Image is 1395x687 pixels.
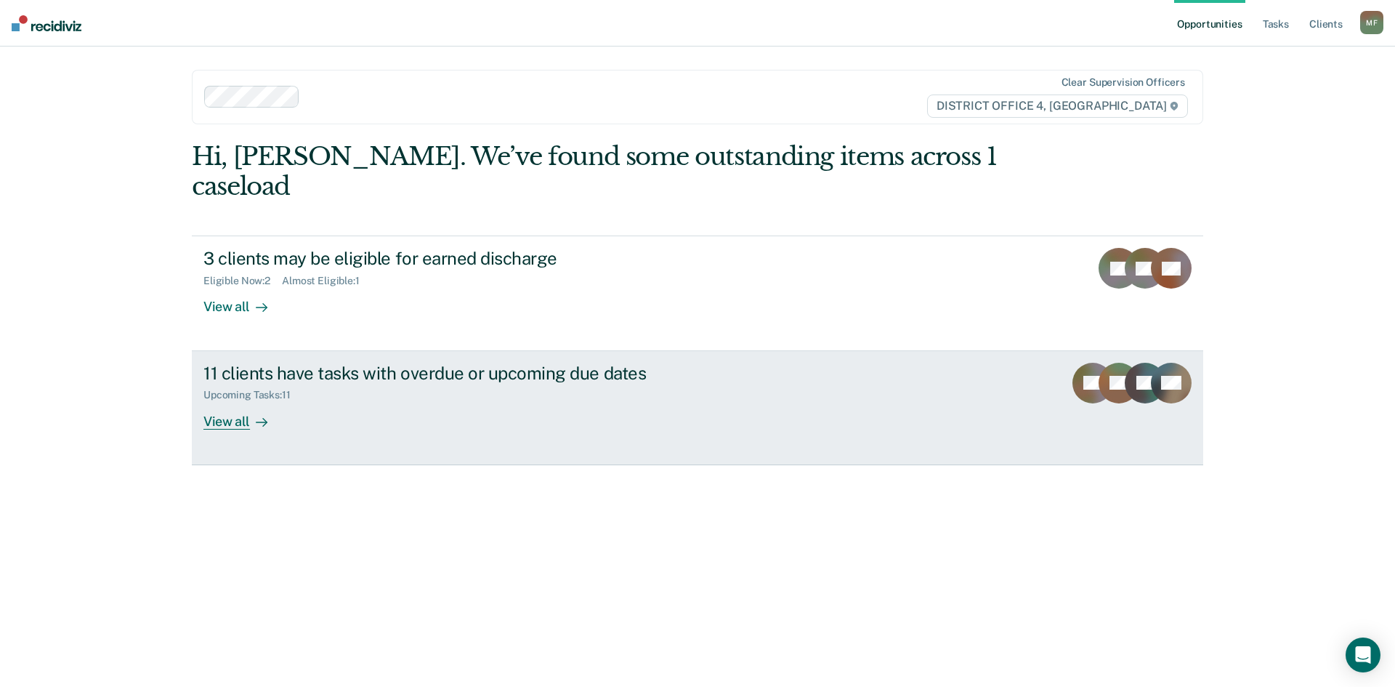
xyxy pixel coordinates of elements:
[203,389,302,401] div: Upcoming Tasks : 11
[203,275,282,287] div: Eligible Now : 2
[1346,638,1380,672] div: Open Intercom Messenger
[192,351,1203,465] a: 11 clients have tasks with overdue or upcoming due datesUpcoming Tasks:11View all
[1360,11,1383,34] button: MF
[282,275,371,287] div: Almost Eligible : 1
[203,363,713,384] div: 11 clients have tasks with overdue or upcoming due dates
[192,142,1001,201] div: Hi, [PERSON_NAME]. We’ve found some outstanding items across 1 caseload
[927,95,1188,118] span: DISTRICT OFFICE 4, [GEOGRAPHIC_DATA]
[1062,76,1185,89] div: Clear supervision officers
[192,236,1203,350] a: 3 clients may be eligible for earned dischargeEligible Now:2Almost Eligible:1View all
[12,15,81,31] img: Recidiviz
[203,287,285,316] div: View all
[203,401,285,430] div: View all
[1360,11,1383,34] div: M F
[203,248,713,269] div: 3 clients may be eligible for earned discharge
